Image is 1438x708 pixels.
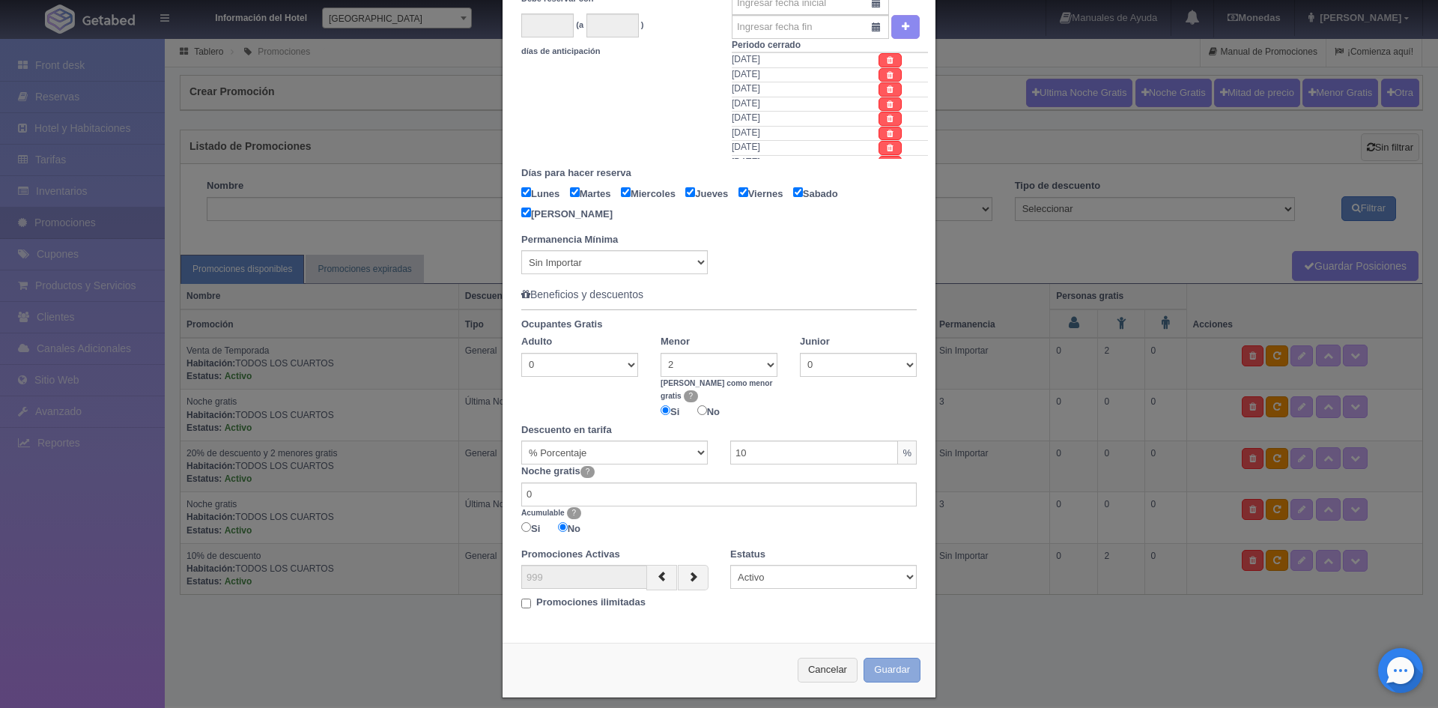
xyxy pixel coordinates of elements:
small: ) [641,20,644,29]
td: [DATE] [732,112,879,127]
button: Guardar [864,658,920,683]
label: Lunes [521,184,567,202]
input: No [558,522,568,532]
label: Permanencia Mínima [521,233,618,247]
td: [DATE] [732,67,879,82]
td: [DATE] [732,52,879,67]
td: [DATE] [732,82,879,97]
label: Miercoles [621,184,683,202]
span: ? [684,390,699,402]
label: No [682,402,720,420]
b: Acumulable [521,509,565,517]
label: Días para hacer reserva [510,166,928,181]
label: [PERSON_NAME] [521,205,620,222]
td: [DATE] [732,126,879,141]
td: [DATE] [732,155,879,170]
input: No [697,405,707,415]
span: % [898,441,917,465]
input: Ingresar fecha fin [732,15,889,39]
span: ? [567,507,582,519]
input: Si [521,522,531,532]
input: [PERSON_NAME] [521,208,531,217]
input: Si [661,405,670,415]
h5: Beneficios y descuentos [521,289,917,300]
label: Jueves [685,184,735,202]
input: Lunes [521,187,531,197]
label: Si [521,519,540,536]
input: Martes [570,187,580,197]
input: Jueves [685,187,695,197]
label: Estatus [730,548,765,562]
small: días de anticipación [521,46,601,55]
span: ? [580,466,595,478]
small: (a [576,20,583,29]
label: Noche gratis [521,465,580,479]
b: Promociones ilimitadas [536,596,646,608]
input: Promociones ilimitadas [521,599,531,608]
label: Promociones Activas [521,548,620,562]
th: Periodo cerrado [732,39,879,52]
label: Viernes [738,184,791,202]
label: Menor [661,335,690,349]
b: [PERSON_NAME] como menor gratis [661,379,772,400]
button: Cancelar [798,658,858,683]
input: Viernes [738,187,748,197]
label: Adulto [521,335,552,349]
label: Descuento en tarifa [521,423,612,438]
label: Martes [570,184,619,202]
input: Cantidad [521,482,917,506]
input: Miercoles [621,187,631,197]
input: Cantidad [730,441,898,465]
td: [DATE] [732,141,879,156]
label: No [543,519,580,536]
label: Ocupantes Gratis [510,318,928,332]
input: Sabado [793,187,803,197]
label: Sabado [793,184,846,202]
label: Junior [800,335,830,349]
label: Si [661,402,679,420]
td: [DATE] [732,97,879,112]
